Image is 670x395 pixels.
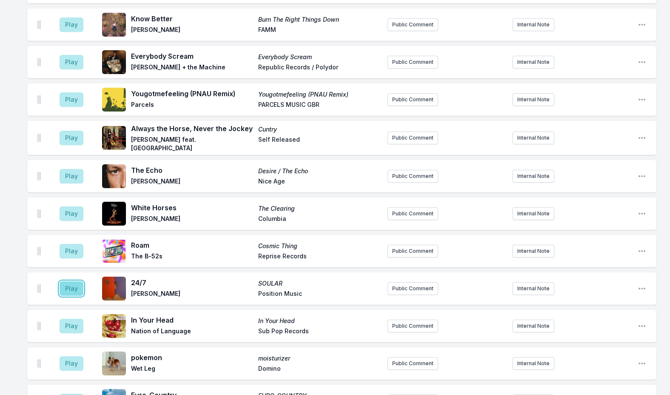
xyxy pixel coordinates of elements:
img: Drag Handle [37,359,41,368]
span: Parcels [131,100,253,111]
button: Internal Note [513,245,554,258]
button: Internal Note [513,282,554,295]
span: Wet Leg [131,364,253,375]
span: PARCELS MUSIC GBR [258,100,380,111]
img: Cosmic Thing [102,239,126,263]
button: Internal Note [513,132,554,144]
button: Public Comment [388,207,438,220]
span: Always the Horse, Never the Jockey [131,123,253,134]
button: Public Comment [388,245,438,258]
span: Cosmic Thing [258,242,380,250]
button: Open playlist item options [638,322,646,330]
span: SOULAR [258,279,380,288]
button: Public Comment [388,93,438,106]
img: Yougotmefeeling (PNAU Remix) [102,88,126,112]
button: Open playlist item options [638,20,646,29]
span: pokemon [131,352,253,363]
button: Internal Note [513,18,554,31]
span: Nation of Language [131,327,253,337]
button: Play [60,281,83,296]
button: Public Comment [388,132,438,144]
span: [PERSON_NAME] [131,215,253,225]
span: The Clearing [258,204,380,213]
span: Yougotmefeeling (PNAU Remix) [258,90,380,99]
button: Internal Note [513,320,554,332]
button: Public Comment [388,18,438,31]
img: Desire / The Echo [102,164,126,188]
button: Open playlist item options [638,359,646,368]
button: Public Comment [388,170,438,183]
button: Play [60,244,83,258]
img: Everybody Scream [102,50,126,74]
button: Play [60,169,83,183]
button: Play [60,17,83,32]
button: Play [60,319,83,333]
button: Internal Note [513,93,554,106]
button: Play [60,206,83,221]
button: Public Comment [388,357,438,370]
button: Play [60,55,83,69]
span: Sub Pop Records [258,327,380,337]
button: Public Comment [388,282,438,295]
span: [PERSON_NAME] feat. [GEOGRAPHIC_DATA] [131,135,253,152]
button: Open playlist item options [638,58,646,66]
span: Everybody Scream [131,51,253,61]
span: [PERSON_NAME] [131,177,253,187]
img: Burn The Right Things Down [102,13,126,37]
span: 24/7 [131,278,253,288]
span: [PERSON_NAME] + the Machine [131,63,253,73]
button: Open playlist item options [638,172,646,180]
span: FAMM [258,26,380,36]
img: Cuntry [102,126,126,150]
span: Position Music [258,289,380,300]
img: moisturizer [102,352,126,375]
img: Drag Handle [37,209,41,218]
img: Drag Handle [37,134,41,142]
img: Drag Handle [37,284,41,293]
button: Play [60,131,83,145]
span: Burn The Right Things Down [258,15,380,24]
button: Internal Note [513,56,554,69]
span: In Your Head [258,317,380,325]
button: Open playlist item options [638,209,646,218]
button: Play [60,356,83,371]
span: In Your Head [131,315,253,325]
span: [PERSON_NAME] [131,289,253,300]
span: Nice Age [258,177,380,187]
span: The Echo [131,165,253,175]
span: Everybody Scream [258,53,380,61]
span: [PERSON_NAME] [131,26,253,36]
img: SOULAR [102,277,126,301]
img: Drag Handle [37,58,41,66]
button: Play [60,92,83,107]
span: Desire / The Echo [258,167,380,175]
button: Internal Note [513,170,554,183]
button: Internal Note [513,357,554,370]
button: Open playlist item options [638,134,646,142]
span: Roam [131,240,253,250]
button: Open playlist item options [638,247,646,255]
button: Open playlist item options [638,284,646,293]
span: White Horses [131,203,253,213]
button: Public Comment [388,320,438,332]
span: Yougotmefeeling (PNAU Remix) [131,89,253,99]
span: Self Released [258,135,380,152]
span: Reprise Records [258,252,380,262]
span: Know Better [131,14,253,24]
button: Public Comment [388,56,438,69]
button: Open playlist item options [638,95,646,104]
button: Internal Note [513,207,554,220]
img: Drag Handle [37,172,41,180]
span: Republic Records / Polydor [258,63,380,73]
img: Drag Handle [37,20,41,29]
span: Domino [258,364,380,375]
img: Drag Handle [37,95,41,104]
img: The Clearing [102,202,126,226]
img: Drag Handle [37,247,41,255]
span: Cuntry [258,125,380,134]
span: moisturizer [258,354,380,363]
img: In Your Head [102,314,126,338]
img: Drag Handle [37,322,41,330]
span: Columbia [258,215,380,225]
span: The B‐52s [131,252,253,262]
